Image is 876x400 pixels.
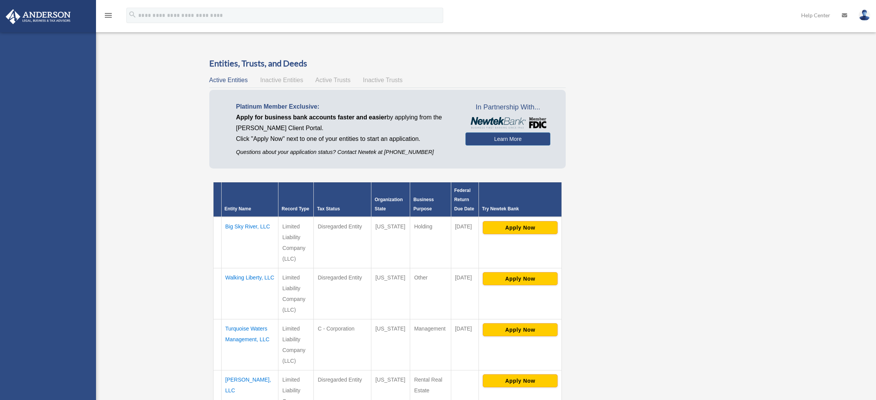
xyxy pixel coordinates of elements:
[221,268,278,319] td: Walking Liberty, LLC
[221,217,278,268] td: Big Sky River, LLC
[314,217,371,268] td: Disregarded Entity
[278,319,314,370] td: Limited Liability Company (LLC)
[3,9,73,24] img: Anderson Advisors Platinum Portal
[315,77,351,83] span: Active Trusts
[128,10,137,19] i: search
[410,217,451,268] td: Holding
[209,77,248,83] span: Active Entities
[278,268,314,319] td: Limited Liability Company (LLC)
[236,114,387,121] span: Apply for business bank accounts faster and easier
[371,319,410,370] td: [US_STATE]
[451,217,479,268] td: [DATE]
[451,182,479,217] th: Federal Return Due Date
[314,319,371,370] td: C - Corporation
[221,319,278,370] td: Turquoise Waters Management, LLC
[483,221,558,234] button: Apply Now
[314,182,371,217] th: Tax Status
[104,11,113,20] i: menu
[451,319,479,370] td: [DATE]
[236,147,454,157] p: Questions about your application status? Contact Newtek at [PHONE_NUMBER]
[482,204,558,213] div: Try Newtek Bank
[451,268,479,319] td: [DATE]
[465,132,550,145] a: Learn More
[465,101,550,114] span: In Partnership With...
[469,117,546,129] img: NewtekBankLogoSM.png
[483,272,558,285] button: Apply Now
[410,319,451,370] td: Management
[260,77,303,83] span: Inactive Entities
[236,101,454,112] p: Platinum Member Exclusive:
[314,268,371,319] td: Disregarded Entity
[278,217,314,268] td: Limited Liability Company (LLC)
[221,182,278,217] th: Entity Name
[104,13,113,20] a: menu
[363,77,402,83] span: Inactive Trusts
[236,112,454,134] p: by applying from the [PERSON_NAME] Client Portal.
[410,268,451,319] td: Other
[371,268,410,319] td: [US_STATE]
[278,182,314,217] th: Record Type
[371,182,410,217] th: Organization State
[236,134,454,144] p: Click "Apply Now" next to one of your entities to start an application.
[410,182,451,217] th: Business Purpose
[371,217,410,268] td: [US_STATE]
[483,374,558,387] button: Apply Now
[483,323,558,336] button: Apply Now
[859,10,870,21] img: User Pic
[209,58,566,69] h3: Entities, Trusts, and Deeds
